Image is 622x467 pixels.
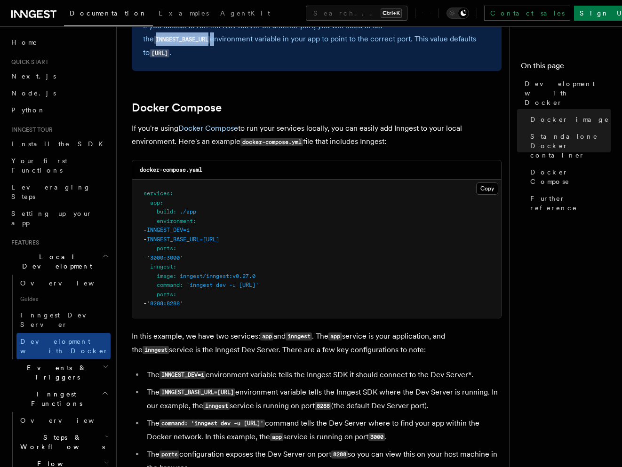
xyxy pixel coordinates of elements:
[132,330,502,357] p: In this example, we have two services: and . The service is your application, and the service is ...
[180,282,183,288] span: :
[153,3,215,25] a: Examples
[8,359,111,386] button: Events & Triggers
[11,183,91,200] span: Leveraging Steps
[8,275,111,359] div: Local Development
[144,236,147,243] span: -
[159,420,265,427] code: command: 'inngest dev -u [URL]'
[16,429,111,455] button: Steps & Workflows
[173,273,176,279] span: :
[11,106,46,114] span: Python
[157,291,173,298] span: ports
[8,102,111,119] a: Python
[8,126,53,134] span: Inngest tour
[16,433,105,451] span: Steps & Workflows
[8,34,111,51] a: Home
[173,263,176,270] span: :
[143,19,490,60] p: If you decide to run the Dev Server on another port, you will need to set the environment variabl...
[11,157,67,174] span: Your first Functions
[186,282,259,288] span: 'inngest dev -u [URL]'
[132,101,222,114] a: Docker Compose
[530,194,611,213] span: Further reference
[180,273,255,279] span: inngest/inngest:v0.27.0
[173,245,176,252] span: :
[315,402,331,410] code: 8288
[16,307,111,333] a: Inngest Dev Server
[240,138,303,146] code: docker-compose.yml
[157,245,173,252] span: ports
[203,402,230,410] code: inngest
[173,291,176,298] span: :
[220,9,270,17] span: AgentKit
[143,346,169,354] code: inngest
[530,132,611,160] span: Standalone Docker container
[173,208,176,215] span: :
[144,417,502,444] li: The command tells the Dev Server where to find your app within the Docker network. In this exampl...
[157,218,193,224] span: environment
[8,68,111,85] a: Next.js
[157,273,173,279] span: image
[11,89,56,97] span: Node.js
[8,252,103,271] span: Local Development
[170,190,173,197] span: :
[159,451,179,459] code: ports
[8,135,111,152] a: Install the SDK
[11,210,92,227] span: Setting up your app
[144,386,502,413] li: The environment variable tells the Inngest SDK where the Dev Server is running. In our example, t...
[20,311,101,328] span: Inngest Dev Server
[144,227,147,233] span: -
[154,36,210,44] code: INNGEST_BASE_URL
[144,368,502,382] li: The environment variable tells the Inngest SDK it should connect to the Dev Server*.
[157,282,180,288] span: command
[144,254,147,261] span: -
[526,164,611,190] a: Docker Compose
[159,371,206,379] code: INNGEST_DEV=1
[159,388,235,396] code: INNGEST_BASE_URL=[URL]
[331,451,348,459] code: 8288
[20,338,109,355] span: Development with Docker
[484,6,570,21] a: Contact sales
[8,239,39,246] span: Features
[157,208,173,215] span: build
[521,60,611,75] h4: On this page
[147,236,219,243] span: INNGEST_BASE_URL=[URL]
[8,248,111,275] button: Local Development
[11,38,38,47] span: Home
[178,124,238,133] a: Docker Compose
[368,433,385,441] code: 3000
[159,9,209,17] span: Examples
[286,332,312,340] code: inngest
[11,140,109,148] span: Install the SDK
[521,75,611,111] a: Development with Docker
[215,3,276,25] a: AgentKit
[16,275,111,292] a: Overview
[180,208,196,215] span: ./app
[526,111,611,128] a: Docker image
[144,190,170,197] span: services
[193,218,196,224] span: :
[16,292,111,307] span: Guides
[160,199,163,206] span: :
[381,8,402,18] kbd: Ctrl+K
[150,49,169,57] code: [URL]
[447,8,469,19] button: Toggle dark mode
[150,263,173,270] span: inngest
[147,227,190,233] span: INNGEST_DEV=1
[8,58,48,66] span: Quick start
[530,115,609,124] span: Docker image
[20,279,117,287] span: Overview
[140,166,202,173] code: docker-compose.yaml
[147,300,183,307] span: '8288:8288'
[328,332,342,340] code: app
[8,363,103,382] span: Events & Triggers
[476,182,498,195] button: Copy
[526,128,611,164] a: Standalone Docker container
[8,386,111,412] button: Inngest Functions
[270,433,283,441] code: app
[8,85,111,102] a: Node.js
[8,205,111,231] a: Setting up your app
[525,79,611,107] span: Development with Docker
[8,152,111,179] a: Your first Functions
[11,72,56,80] span: Next.js
[144,300,147,307] span: -
[150,199,160,206] span: app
